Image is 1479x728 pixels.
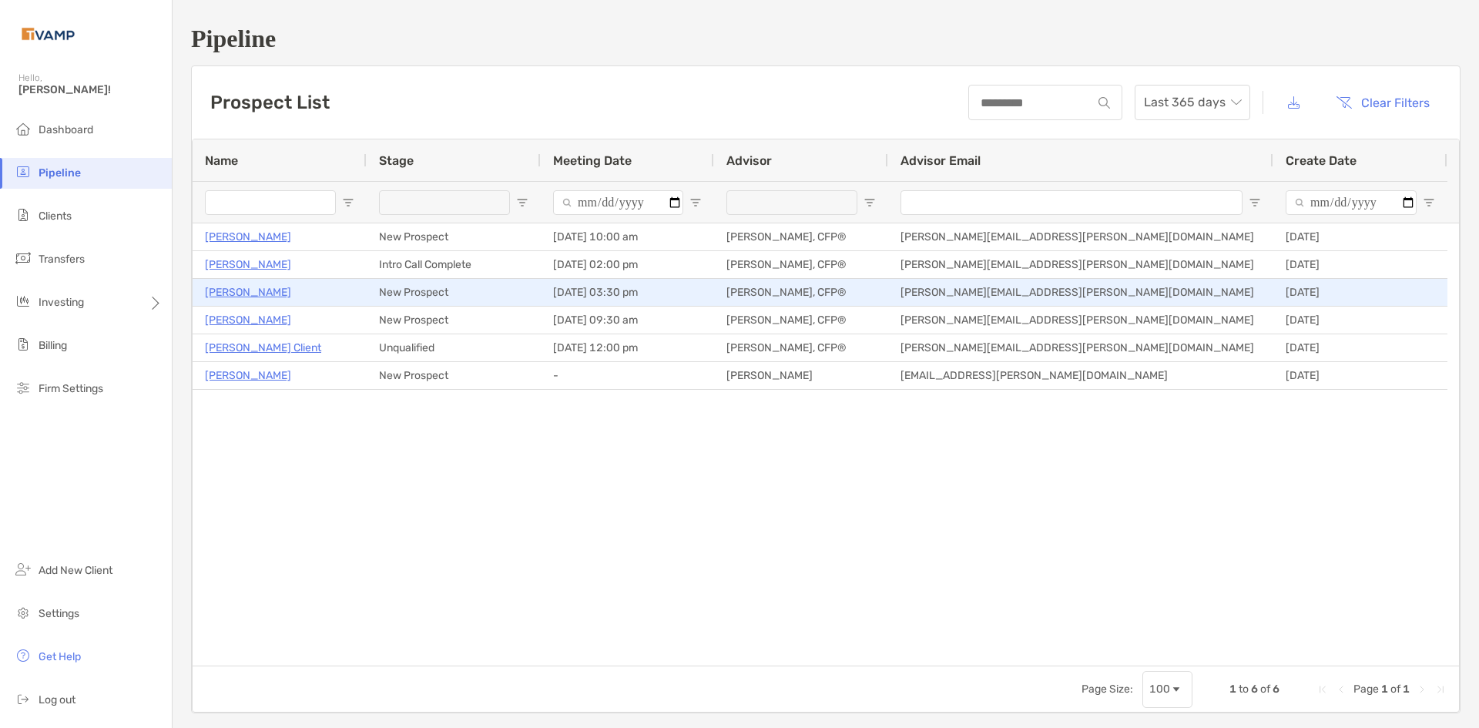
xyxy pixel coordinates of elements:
[888,251,1273,278] div: [PERSON_NAME][EMAIL_ADDRESS][PERSON_NAME][DOMAIN_NAME]
[205,338,321,357] a: [PERSON_NAME] Client
[1353,683,1379,696] span: Page
[18,6,78,62] img: Zoe Logo
[205,366,291,385] a: [PERSON_NAME]
[714,307,888,334] div: [PERSON_NAME], CFP®
[39,210,72,223] span: Clients
[541,334,714,361] div: [DATE] 12:00 pm
[1144,86,1241,119] span: Last 365 days
[39,166,81,179] span: Pipeline
[14,206,32,224] img: clients icon
[1149,683,1170,696] div: 100
[205,190,336,215] input: Name Filter Input
[39,123,93,136] span: Dashboard
[39,650,81,663] span: Get Help
[367,279,541,306] div: New Prospect
[541,362,714,389] div: -
[14,163,32,181] img: pipeline icon
[205,153,238,168] span: Name
[205,283,291,302] a: [PERSON_NAME]
[1403,683,1410,696] span: 1
[1273,362,1447,389] div: [DATE]
[18,83,163,96] span: [PERSON_NAME]!
[1142,671,1192,708] div: Page Size
[888,334,1273,361] div: [PERSON_NAME][EMAIL_ADDRESS][PERSON_NAME][DOMAIN_NAME]
[1273,251,1447,278] div: [DATE]
[888,307,1273,334] div: [PERSON_NAME][EMAIL_ADDRESS][PERSON_NAME][DOMAIN_NAME]
[367,307,541,334] div: New Prospect
[14,335,32,354] img: billing icon
[1434,683,1447,696] div: Last Page
[553,190,683,215] input: Meeting Date Filter Input
[714,223,888,250] div: [PERSON_NAME], CFP®
[205,255,291,274] a: [PERSON_NAME]
[39,564,112,577] span: Add New Client
[888,362,1273,389] div: [EMAIL_ADDRESS][PERSON_NAME][DOMAIN_NAME]
[1381,683,1388,696] span: 1
[714,279,888,306] div: [PERSON_NAME], CFP®
[367,223,541,250] div: New Prospect
[205,227,291,247] p: [PERSON_NAME]
[367,362,541,389] div: New Prospect
[726,153,772,168] span: Advisor
[1260,683,1270,696] span: of
[888,279,1273,306] div: [PERSON_NAME][EMAIL_ADDRESS][PERSON_NAME][DOMAIN_NAME]
[367,251,541,278] div: Intro Call Complete
[1286,190,1417,215] input: Create Date Filter Input
[1098,97,1110,109] img: input icon
[367,334,541,361] div: Unqualified
[39,382,103,395] span: Firm Settings
[191,25,1461,53] h1: Pipeline
[379,153,414,168] span: Stage
[888,223,1273,250] div: [PERSON_NAME][EMAIL_ADDRESS][PERSON_NAME][DOMAIN_NAME]
[1229,683,1236,696] span: 1
[864,196,876,209] button: Open Filter Menu
[14,249,32,267] img: transfers icon
[1273,223,1447,250] div: [DATE]
[541,223,714,250] div: [DATE] 10:00 am
[1273,307,1447,334] div: [DATE]
[1082,683,1133,696] div: Page Size:
[900,153,981,168] span: Advisor Email
[39,253,85,266] span: Transfers
[1249,196,1261,209] button: Open Filter Menu
[14,689,32,708] img: logout icon
[900,190,1243,215] input: Advisor Email Filter Input
[39,339,67,352] span: Billing
[14,560,32,579] img: add_new_client icon
[39,296,84,309] span: Investing
[14,646,32,665] img: get-help icon
[714,251,888,278] div: [PERSON_NAME], CFP®
[714,334,888,361] div: [PERSON_NAME], CFP®
[1324,86,1441,119] button: Clear Filters
[39,607,79,620] span: Settings
[689,196,702,209] button: Open Filter Menu
[1273,334,1447,361] div: [DATE]
[1416,683,1428,696] div: Next Page
[1286,153,1357,168] span: Create Date
[553,153,632,168] span: Meeting Date
[516,196,528,209] button: Open Filter Menu
[39,693,75,706] span: Log out
[342,196,354,209] button: Open Filter Menu
[205,310,291,330] a: [PERSON_NAME]
[210,92,330,113] h3: Prospect List
[14,603,32,622] img: settings icon
[1273,683,1279,696] span: 6
[541,279,714,306] div: [DATE] 03:30 pm
[1273,279,1447,306] div: [DATE]
[1335,683,1347,696] div: Previous Page
[14,292,32,310] img: investing icon
[541,251,714,278] div: [DATE] 02:00 pm
[1390,683,1400,696] span: of
[1251,683,1258,696] span: 6
[1239,683,1249,696] span: to
[541,307,714,334] div: [DATE] 09:30 am
[14,378,32,397] img: firm-settings icon
[1316,683,1329,696] div: First Page
[1423,196,1435,209] button: Open Filter Menu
